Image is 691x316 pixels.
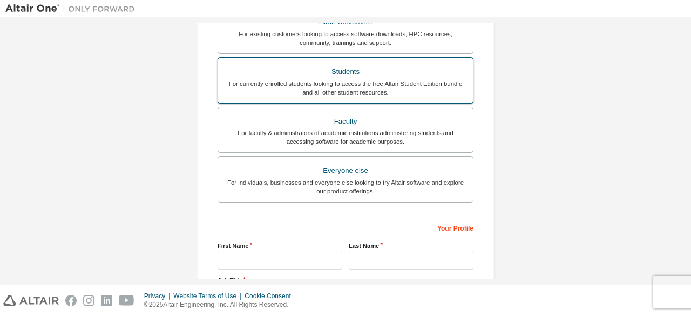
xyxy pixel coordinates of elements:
div: For individuals, businesses and everyone else looking to try Altair software and explore our prod... [225,178,466,196]
img: Altair One [5,3,140,14]
label: Job Title [218,276,473,285]
div: Students [225,64,466,79]
div: Privacy [144,292,173,300]
div: Faculty [225,114,466,129]
div: For existing customers looking to access software downloads, HPC resources, community, trainings ... [225,30,466,47]
p: © 2025 Altair Engineering, Inc. All Rights Reserved. [144,300,297,310]
div: Website Terms of Use [173,292,245,300]
label: First Name [218,241,342,250]
div: For currently enrolled students looking to access the free Altair Student Edition bundle and all ... [225,79,466,97]
img: youtube.svg [119,295,134,306]
div: Cookie Consent [245,292,297,300]
img: instagram.svg [83,295,94,306]
img: linkedin.svg [101,295,112,306]
div: Everyone else [225,163,466,178]
img: altair_logo.svg [3,295,59,306]
img: facebook.svg [65,295,77,306]
div: For faculty & administrators of academic institutions administering students and accessing softwa... [225,129,466,146]
label: Last Name [349,241,473,250]
div: Your Profile [218,219,473,236]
